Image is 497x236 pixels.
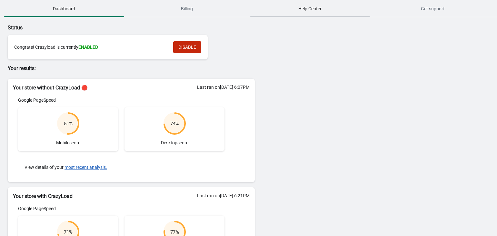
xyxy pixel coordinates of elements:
[170,229,179,235] div: 77 %
[65,165,107,170] button: most recent analysis.
[178,45,196,50] span: DISABLE
[8,24,255,32] p: Status
[373,3,493,15] span: Get support
[170,120,179,127] div: 74 %
[197,192,250,199] div: Last ran on [DATE] 6:21PM
[8,65,255,72] p: Your results:
[3,0,125,17] button: Dashboard
[13,84,250,92] h2: Your store without CrazyLoad 🔴
[124,107,224,151] div: Desktop score
[13,192,250,200] h2: Your store with CrazyLoad
[14,44,167,50] div: Congrats! Crazyload is currently
[173,41,201,53] button: DISABLE
[18,158,224,177] div: View details of your
[18,107,118,151] div: Mobile score
[64,120,73,127] div: 51 %
[197,84,250,90] div: Last ran on [DATE] 6:07PM
[18,97,224,103] div: Google PageSpeed
[250,3,370,15] span: Help Center
[64,229,73,235] div: 71 %
[18,205,224,212] div: Google PageSpeed
[78,45,98,50] span: ENABLED
[4,3,124,15] span: Dashboard
[127,3,247,15] span: Billing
